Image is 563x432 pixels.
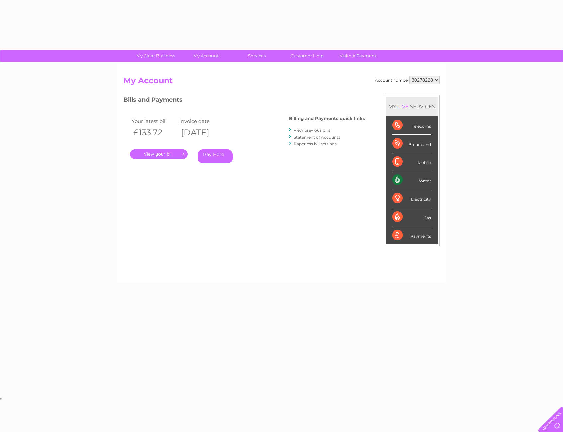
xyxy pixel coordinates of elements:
[396,103,410,110] div: LIVE
[178,117,226,126] td: Invoice date
[386,97,438,116] div: MY SERVICES
[179,50,234,62] a: My Account
[392,135,431,153] div: Broadband
[198,149,233,163] a: Pay Here
[392,226,431,244] div: Payments
[123,95,365,107] h3: Bills and Payments
[229,50,284,62] a: Services
[330,50,385,62] a: Make A Payment
[392,189,431,208] div: Electricity
[178,126,226,139] th: [DATE]
[130,149,188,159] a: .
[289,116,365,121] h4: Billing and Payments quick links
[280,50,335,62] a: Customer Help
[375,76,440,84] div: Account number
[123,76,440,89] h2: My Account
[294,135,340,140] a: Statement of Accounts
[130,117,178,126] td: Your latest bill
[392,116,431,135] div: Telecoms
[392,171,431,189] div: Water
[294,141,337,146] a: Paperless bill settings
[130,126,178,139] th: £133.72
[392,153,431,171] div: Mobile
[128,50,183,62] a: My Clear Business
[294,128,330,133] a: View previous bills
[392,208,431,226] div: Gas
